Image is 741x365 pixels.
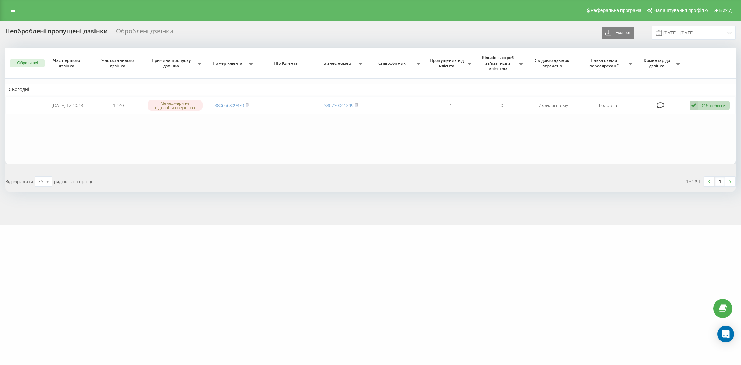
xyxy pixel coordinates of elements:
[476,96,527,115] td: 0
[715,177,725,186] a: 1
[209,60,247,66] span: Номер клієнта
[717,326,734,342] div: Open Intercom Messenger
[653,8,708,13] span: Налаштування профілю
[533,58,573,68] span: Як довго дзвінок втрачено
[480,55,518,71] span: Кількість спроб зв'язатись з клієнтом
[319,60,357,66] span: Бізнес номер
[116,27,173,38] div: Оброблені дзвінки
[425,96,476,115] td: 1
[38,178,43,185] div: 25
[215,102,244,108] a: 380666809879
[641,58,675,68] span: Коментар до дзвінка
[48,58,87,68] span: Час першого дзвінка
[602,27,634,39] button: Експорт
[10,59,45,67] button: Обрати всі
[579,96,637,115] td: Головна
[148,100,203,111] div: Менеджери не відповіли на дзвінок
[429,58,467,68] span: Пропущених від клієнта
[5,84,736,95] td: Сьогодні
[54,178,92,185] span: рядків на сторінці
[719,8,732,13] span: Вихід
[324,102,353,108] a: 380730041249
[148,58,197,68] span: Причина пропуску дзвінка
[528,96,579,115] td: 7 хвилин тому
[370,60,415,66] span: Співробітник
[702,102,726,109] div: Обробити
[263,60,310,66] span: ПІБ Клієнта
[93,96,144,115] td: 12:40
[5,27,108,38] div: Необроблені пропущені дзвінки
[582,58,627,68] span: Назва схеми переадресації
[591,8,642,13] span: Реферальна програма
[99,58,138,68] span: Час останнього дзвінка
[686,178,701,185] div: 1 - 1 з 1
[5,178,33,185] span: Відображати
[42,96,93,115] td: [DATE] 12:40:43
